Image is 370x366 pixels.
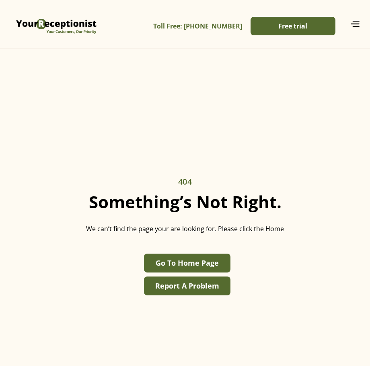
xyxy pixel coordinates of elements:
[153,17,242,35] a: Toll Free: [PHONE_NUMBER]
[14,6,99,42] a: home
[89,192,282,212] h2: Something’s not right.
[14,6,99,42] img: Virtual Receptionist - Answering Service - Call and Live Chat Receptionist - Virtual Receptionist...
[337,19,360,30] div: menu
[178,176,192,188] h1: 404
[144,254,230,272] a: Go To Home Page
[349,20,360,27] img: icon
[86,224,284,234] p: We can’t find the page your are looking for. Please click the Home
[251,17,335,35] a: Free trial
[144,277,230,295] a: Report A Problem
[236,279,370,366] iframe: Chat Widget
